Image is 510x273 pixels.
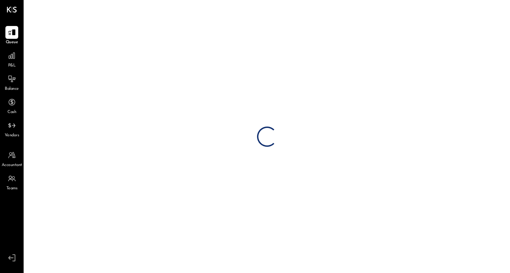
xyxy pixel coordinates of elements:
[5,86,19,92] span: Balance
[0,73,23,92] a: Balance
[8,63,16,69] span: P&L
[0,49,23,69] a: P&L
[2,162,22,168] span: Accountant
[6,186,18,192] span: Teams
[0,26,23,46] a: Queue
[0,172,23,192] a: Teams
[0,119,23,139] a: Vendors
[5,133,19,139] span: Vendors
[0,149,23,168] a: Accountant
[0,96,23,115] a: Cash
[7,109,16,115] span: Cash
[6,39,18,46] span: Queue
